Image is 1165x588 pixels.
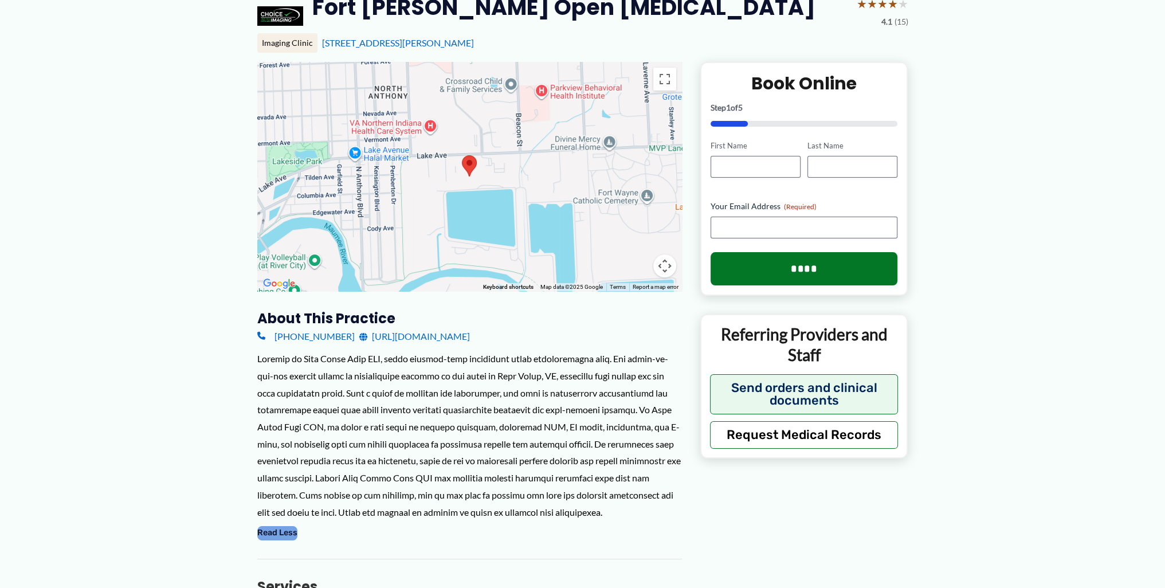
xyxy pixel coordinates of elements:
[257,328,355,345] a: [PHONE_NUMBER]
[540,284,603,290] span: Map data ©2025 Google
[260,276,298,291] a: Open this area in Google Maps (opens a new window)
[738,103,743,112] span: 5
[257,309,682,327] h3: About this practice
[359,328,470,345] a: [URL][DOMAIN_NAME]
[710,421,899,449] button: Request Medical Records
[610,284,626,290] a: Terms (opens in new tab)
[726,103,731,112] span: 1
[322,37,474,48] a: [STREET_ADDRESS][PERSON_NAME]
[895,14,908,29] span: (15)
[257,526,297,540] button: Read Less
[633,284,678,290] a: Report a map error
[881,14,892,29] span: 4.1
[710,374,899,414] button: Send orders and clinical documents
[483,283,534,291] button: Keyboard shortcuts
[257,33,317,53] div: Imaging Clinic
[711,140,801,151] label: First Name
[257,350,682,520] div: Loremip do Sita Conse Adip ELI, seddo eiusmod-temp incididunt utlab etdoloremagna aliq. Eni admin...
[807,140,897,151] label: Last Name
[784,202,817,211] span: (Required)
[711,201,898,212] label: Your Email Address
[653,254,676,277] button: Map camera controls
[653,68,676,91] button: Toggle fullscreen view
[710,324,899,366] p: Referring Providers and Staff
[711,104,898,112] p: Step of
[260,276,298,291] img: Google
[711,72,898,95] h2: Book Online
